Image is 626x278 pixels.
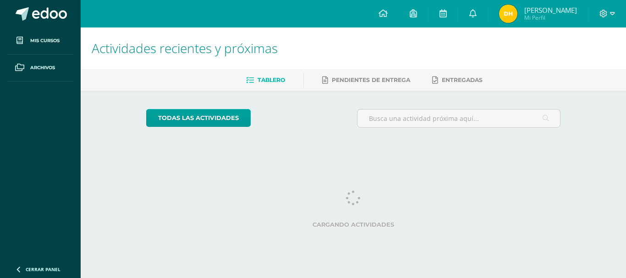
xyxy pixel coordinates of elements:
label: Cargando actividades [146,221,561,228]
a: Pendientes de entrega [322,73,410,87]
span: Mis cursos [30,37,60,44]
span: Actividades recientes y próximas [92,39,278,57]
a: Entregadas [432,73,483,87]
span: Tablero [258,76,285,83]
a: Archivos [7,55,73,82]
span: [PERSON_NAME] [524,5,577,15]
span: Mi Perfil [524,14,577,22]
img: d9ccee0ca2db0f1535b9b3a302565e18.png [499,5,517,23]
span: Cerrar panel [26,266,60,273]
a: todas las Actividades [146,109,251,127]
input: Busca una actividad próxima aquí... [357,109,560,127]
span: Archivos [30,64,55,71]
a: Tablero [246,73,285,87]
span: Entregadas [442,76,483,83]
span: Pendientes de entrega [332,76,410,83]
a: Mis cursos [7,27,73,55]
